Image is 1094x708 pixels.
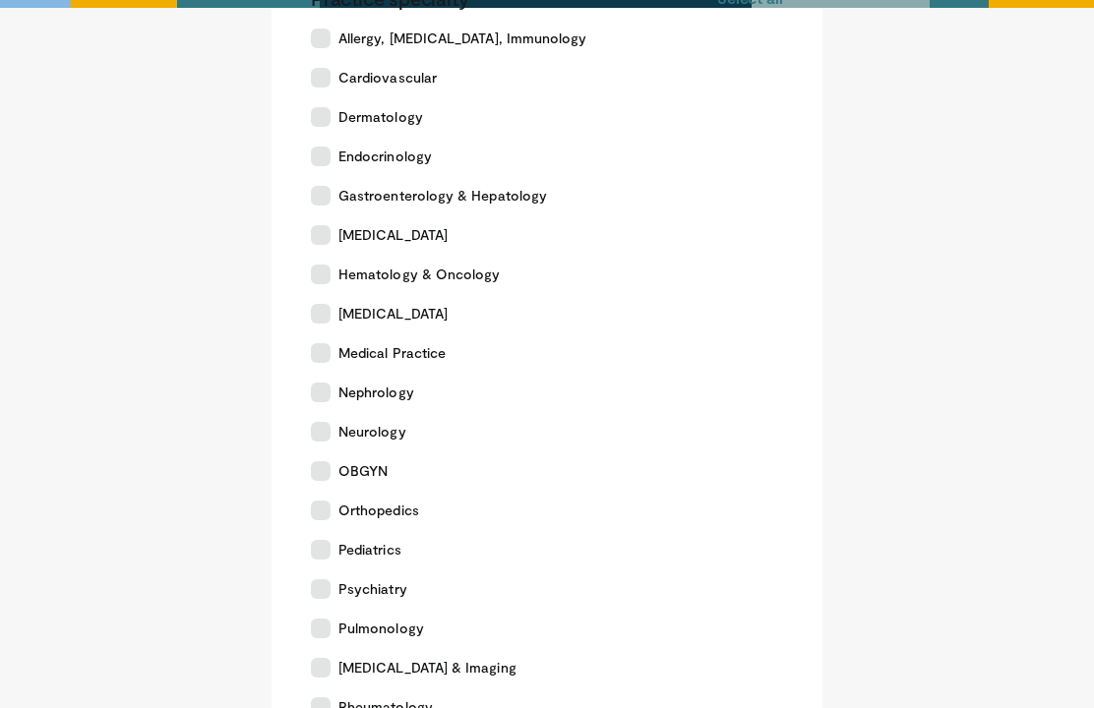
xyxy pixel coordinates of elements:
span: Neurology [338,422,406,442]
span: Cardiovascular [338,68,437,88]
span: [MEDICAL_DATA] [338,304,448,324]
span: Nephrology [338,383,414,402]
span: OBGYN [338,461,388,481]
span: Psychiatry [338,579,407,599]
span: Pulmonology [338,619,424,638]
span: [MEDICAL_DATA] & Imaging [338,658,517,678]
span: Pediatrics [338,540,401,560]
span: Allergy, [MEDICAL_DATA], Immunology [338,29,586,48]
span: Medical Practice [338,343,446,363]
span: Gastroenterology & Hepatology [338,186,547,206]
span: Endocrinology [338,147,432,166]
span: Dermatology [338,107,423,127]
span: Orthopedics [338,501,419,520]
span: [MEDICAL_DATA] [338,225,448,245]
span: Hematology & Oncology [338,265,500,284]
